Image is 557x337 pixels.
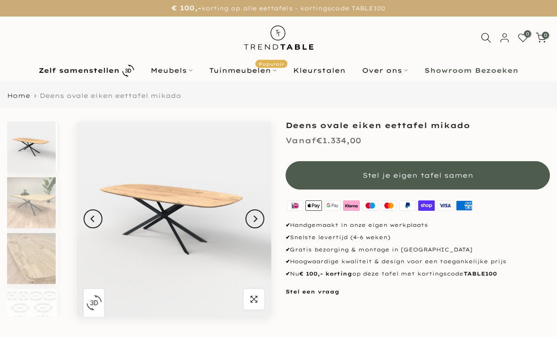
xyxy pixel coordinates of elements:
[380,199,398,212] img: master
[398,199,417,212] img: paypal
[286,134,361,147] div: €1.334,00
[417,199,436,212] img: shopify pay
[286,288,339,295] a: Stel een vraag
[416,65,527,76] a: Showroom Bezoeken
[286,221,550,230] p: Handgemaakt in onze eigen werkplaats
[536,33,546,43] a: 0
[436,199,455,212] img: visa
[7,177,56,228] img: Eettafel eikenhout deens ovaal - mikado tafelpoot zwart
[40,92,181,99] span: Deens ovale eiken eettafel mikado
[354,65,416,76] a: Over ons
[12,2,545,14] p: korting op alle eettafels - kortingscode TABLE100
[286,234,290,241] strong: ✔
[201,65,285,76] a: TuinmeubelenPopulair
[86,295,102,311] img: 3D_icon.svg
[286,246,550,254] p: Gratis bezorging & montage in [GEOGRAPHIC_DATA]
[323,199,342,212] img: google pay
[304,199,323,212] img: apple pay
[286,136,316,145] span: Vanaf
[363,171,473,180] span: Stel je eigen tafel samen
[342,199,361,212] img: klarna
[237,17,320,59] img: trend-table
[31,62,143,79] a: Zelf samenstellen
[286,246,290,253] strong: ✔
[518,33,528,43] a: 0
[455,199,473,212] img: american express
[172,4,202,12] strong: € 100,-
[286,258,550,266] p: Hoogwaardige kwaliteit & design voor een toegankelijke prijs
[39,67,119,74] b: Zelf samenstellen
[524,30,531,37] span: 0
[464,270,497,277] strong: TABLE100
[7,93,30,99] a: Home
[299,270,352,277] strong: € 100,- korting
[285,65,354,76] a: Kleurstalen
[286,161,550,190] button: Stel je eigen tafel samen
[286,222,290,228] strong: ✔
[542,32,549,39] span: 0
[84,209,102,228] button: Previous
[424,67,518,74] b: Showroom Bezoeken
[245,209,264,228] button: Next
[286,233,550,242] p: Snelste levertijd (4-6 weken)
[286,258,290,265] strong: ✔
[286,199,304,212] img: ideal
[255,60,287,68] span: Populair
[361,199,380,212] img: maestro
[286,121,550,129] h1: Deens ovale eiken eettafel mikado
[286,270,550,278] p: Nu op deze tafel met kortingscode
[286,270,290,277] strong: ✔
[143,65,201,76] a: Meubels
